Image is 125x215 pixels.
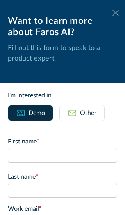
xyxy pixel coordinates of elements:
label: Last name [8,172,117,181]
div: Other [80,108,96,118]
label: Work email [8,204,117,213]
label: First name [8,137,117,146]
p: Fill out this form to speak to a product expert. [8,43,117,64]
div: Want to learn more about Faros AI? [8,16,117,38]
div: I'm interested in... [8,91,117,100]
div: Demo [29,108,45,118]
